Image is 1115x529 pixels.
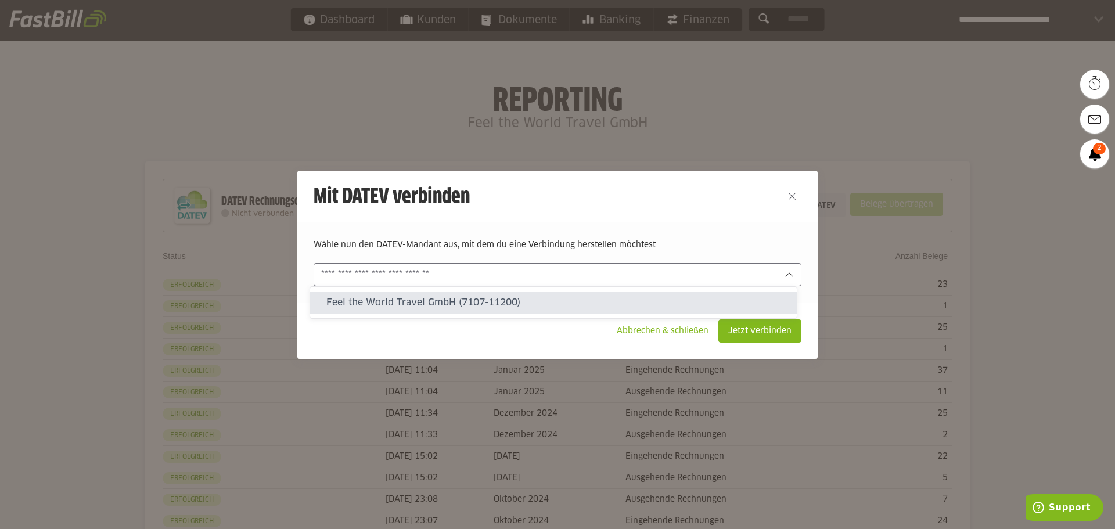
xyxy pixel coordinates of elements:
p: Wähle nun den DATEV-Mandant aus, mit dem du eine Verbindung herstellen möchtest [314,239,801,251]
iframe: Öffnet ein Widget, in dem Sie weitere Informationen finden [1026,494,1103,523]
sl-option: Feel the World Travel GmbH (7107-11200) [310,292,797,314]
sl-button: Jetzt verbinden [718,319,801,343]
sl-button: Abbrechen & schließen [607,319,718,343]
a: 2 [1080,139,1109,168]
span: 2 [1093,143,1106,154]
